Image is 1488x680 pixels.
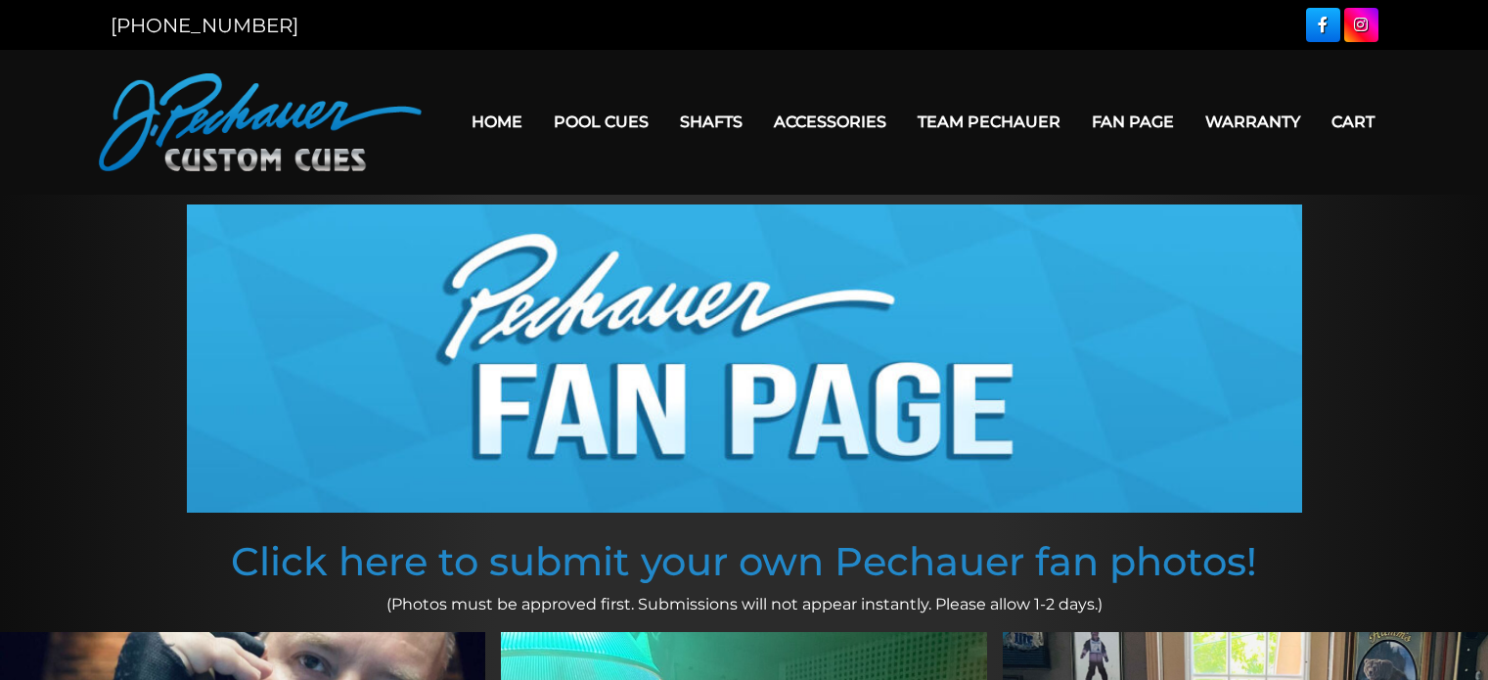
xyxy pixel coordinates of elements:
a: Shafts [664,97,758,147]
a: Pool Cues [538,97,664,147]
a: Click here to submit your own Pechauer fan photos! [231,537,1257,585]
a: Fan Page [1076,97,1190,147]
a: [PHONE_NUMBER] [111,14,298,37]
a: Home [456,97,538,147]
a: Accessories [758,97,902,147]
a: Team Pechauer [902,97,1076,147]
a: Cart [1316,97,1390,147]
img: Pechauer Custom Cues [99,73,422,171]
a: Warranty [1190,97,1316,147]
